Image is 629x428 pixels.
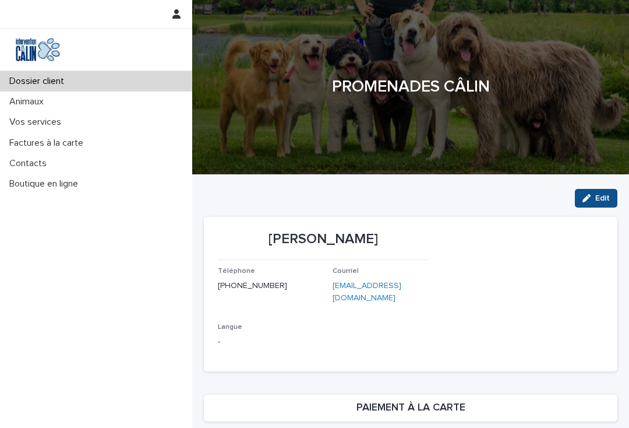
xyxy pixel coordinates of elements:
p: [PERSON_NAME] [218,231,428,248]
h1: PROMENADES CÂLIN [204,78,617,97]
button: Edit [575,189,617,208]
span: Téléphone [218,268,255,275]
span: Edit [595,194,610,202]
span: Courriel [333,268,359,275]
p: Dossier client [5,76,73,87]
p: Contacts [5,158,56,169]
p: Animaux [5,96,53,107]
p: Vos services [5,117,70,128]
p: Boutique en ligne [5,178,87,190]
a: [PHONE_NUMBER] [218,282,287,290]
img: Y0SYDZVsQvbSeSFpbQoq [9,38,66,61]
h2: PAIEMENT À LA CARTE [356,402,465,415]
a: [EMAIL_ADDRESS][DOMAIN_NAME] [333,282,401,302]
p: Factures à la carte [5,138,93,149]
span: Langue [218,324,242,331]
p: - [218,336,323,348]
